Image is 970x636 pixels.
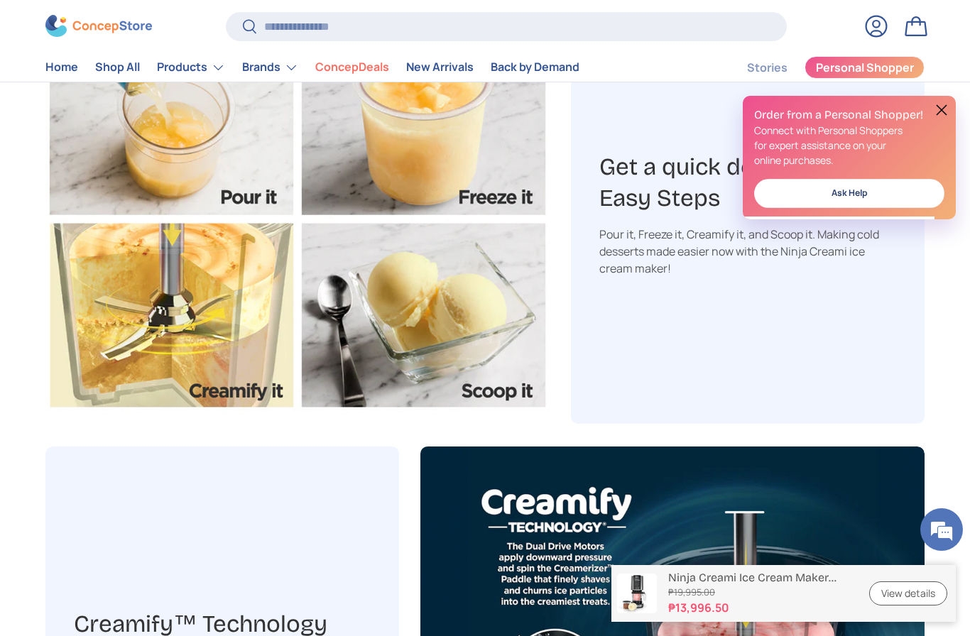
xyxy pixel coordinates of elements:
[754,179,944,208] a: Ask Help
[234,53,307,82] summary: Brands
[491,54,579,82] a: Back by Demand
[747,54,788,82] a: Stories
[599,152,896,214] h3: Get a quick dessert fix in 4 Easy Steps ​
[668,571,852,584] p: Ninja Creami Ice Cream Maker (NC300)
[45,16,152,38] img: ConcepStore
[95,54,140,82] a: Shop All
[805,56,925,79] a: Personal Shopper
[869,581,947,606] a: View details
[816,62,914,74] span: Personal Shopper
[45,54,78,82] a: Home
[754,123,944,168] p: Connect with Personal Shoppers for expert assistance on your online purchases.
[406,54,474,82] a: New Arrivals
[315,54,389,82] a: ConcepDeals
[754,107,944,123] h2: Order from a Personal Shopper!
[599,226,896,277] div: ​Pour it, Freeze it, Creamify it, and Scoop it. Making cold desserts made easier now with the Nin...
[148,53,234,82] summary: Products
[713,53,925,82] nav: Secondary
[45,5,550,424] img: Get a quick dessert fix in 4 Easy Steps ​
[668,586,852,599] s: ₱19,995.00
[45,53,579,82] nav: Primary
[668,599,852,616] strong: ₱13,996.50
